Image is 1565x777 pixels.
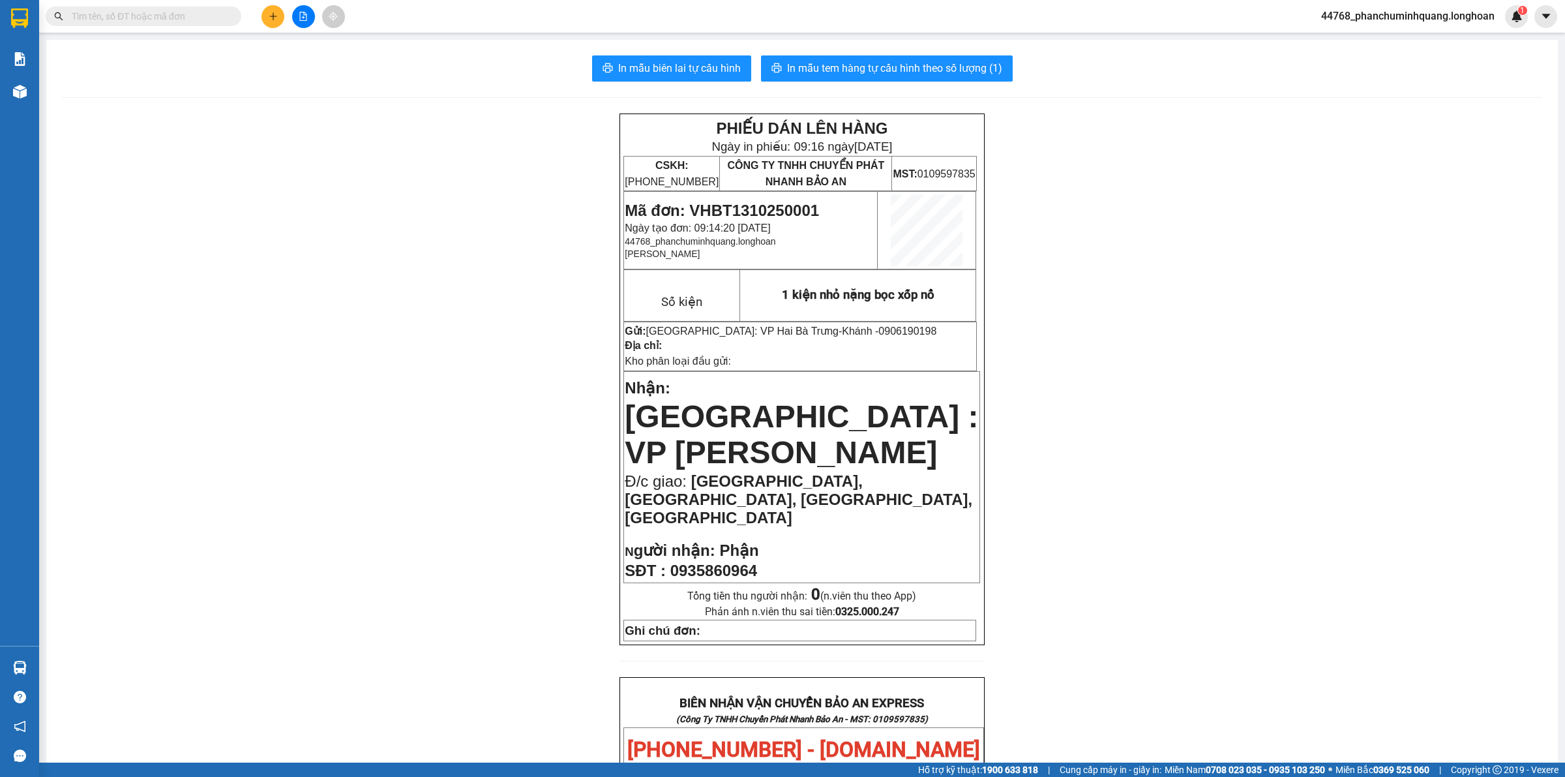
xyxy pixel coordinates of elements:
[14,720,26,733] span: notification
[761,55,1013,82] button: printerIn mẫu tem hàng tự cấu hình theo số lượng (1)
[1373,765,1429,775] strong: 0369 525 060
[625,340,662,351] strong: Địa chỉ:
[625,326,646,337] strong: Gửi:
[1206,765,1325,775] strong: 0708 023 035 - 0935 103 250
[322,5,345,28] button: aim
[292,5,315,28] button: file-add
[625,236,775,247] span: 44768_phanchuminhquang.longhoan
[625,379,670,397] span: Nhận:
[625,356,731,367] span: Kho phân loại đầu gửi:
[711,140,892,153] span: Ngày in phiếu: 09:16 ngày
[1048,763,1050,777] span: |
[719,541,758,559] span: Phận
[727,160,884,187] span: CÔNG TY TNHH CHUYỂN PHÁT NHANH BẢO AN
[54,12,63,21] span: search
[625,399,978,470] span: [GEOGRAPHIC_DATA] : VP [PERSON_NAME]
[771,63,782,75] span: printer
[11,8,28,28] img: logo-vxr
[893,168,917,179] strong: MST:
[1311,8,1505,24] span: 44768_phanchuminhquang.longhoan
[787,60,1002,76] span: In mẫu tem hàng tự cấu hình theo số lượng (1)
[670,562,757,579] span: 0935860964
[625,545,715,558] strong: N
[269,12,278,21] span: plus
[1534,5,1557,28] button: caret-down
[811,590,916,602] span: (n.viên thu theo App)
[646,326,839,337] span: [GEOGRAPHIC_DATA]: VP Hai Bà Trưng
[878,326,936,337] span: 0906190198
[625,624,700,637] strong: Ghi chú đơn:
[854,140,893,153] span: [DATE]
[625,202,819,219] span: Mã đơn: VHBT1310250001
[1540,10,1552,22] span: caret-down
[1518,6,1527,15] sup: 1
[299,12,308,21] span: file-add
[1493,765,1502,774] span: copyright
[627,737,980,762] span: [PHONE_NUMBER] - [DOMAIN_NAME]
[329,12,338,21] span: aim
[1335,763,1429,777] span: Miền Bắc
[1511,10,1523,22] img: icon-new-feature
[811,585,820,603] strong: 0
[625,562,666,579] strong: SĐT :
[835,605,899,618] strong: 0325.000.247
[705,605,899,618] span: Phản ánh n.viên thu sai tiền:
[1439,763,1441,777] span: |
[13,85,27,99] img: warehouse-icon
[676,714,928,724] strong: (Công Ty TNHH Chuyển Phát Nhanh Bảo An - MST: 0109597835)
[918,763,1038,777] span: Hỗ trợ kỹ thuật:
[72,9,226,23] input: Tìm tên, số ĐT hoặc mã đơn
[261,5,284,28] button: plus
[625,222,770,234] span: Ngày tạo đơn: 09:14:20 [DATE]
[14,750,26,762] span: message
[1165,763,1325,777] span: Miền Nam
[893,168,975,179] span: 0109597835
[687,590,916,602] span: Tổng tiền thu người nhận:
[592,55,751,82] button: printerIn mẫu biên lai tự cấu hình
[634,541,715,559] span: gười nhận:
[1520,6,1525,15] span: 1
[655,160,689,171] strong: CSKH:
[625,472,691,490] span: Đ/c giao:
[13,52,27,66] img: solution-icon
[842,326,936,337] span: Khánh -
[13,661,27,675] img: warehouse-icon
[1060,763,1161,777] span: Cung cấp máy in - giấy in:
[625,160,719,187] span: [PHONE_NUMBER]
[679,696,924,710] strong: BIÊN NHẬN VẬN CHUYỂN BẢO AN EXPRESS
[839,326,936,337] span: -
[14,691,26,703] span: question-circle
[618,60,741,76] span: In mẫu biên lai tự cấu hình
[661,295,702,309] span: Số kiện
[1328,767,1332,772] span: ⚪️
[625,249,700,259] span: [PERSON_NAME]
[603,63,613,75] span: printer
[782,288,934,302] span: 1 kiện nhỏ nặng bọc xốp nổ
[625,472,972,526] span: [GEOGRAPHIC_DATA], [GEOGRAPHIC_DATA], [GEOGRAPHIC_DATA], [GEOGRAPHIC_DATA]
[716,119,887,137] strong: PHIẾU DÁN LÊN HÀNG
[982,765,1038,775] strong: 1900 633 818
